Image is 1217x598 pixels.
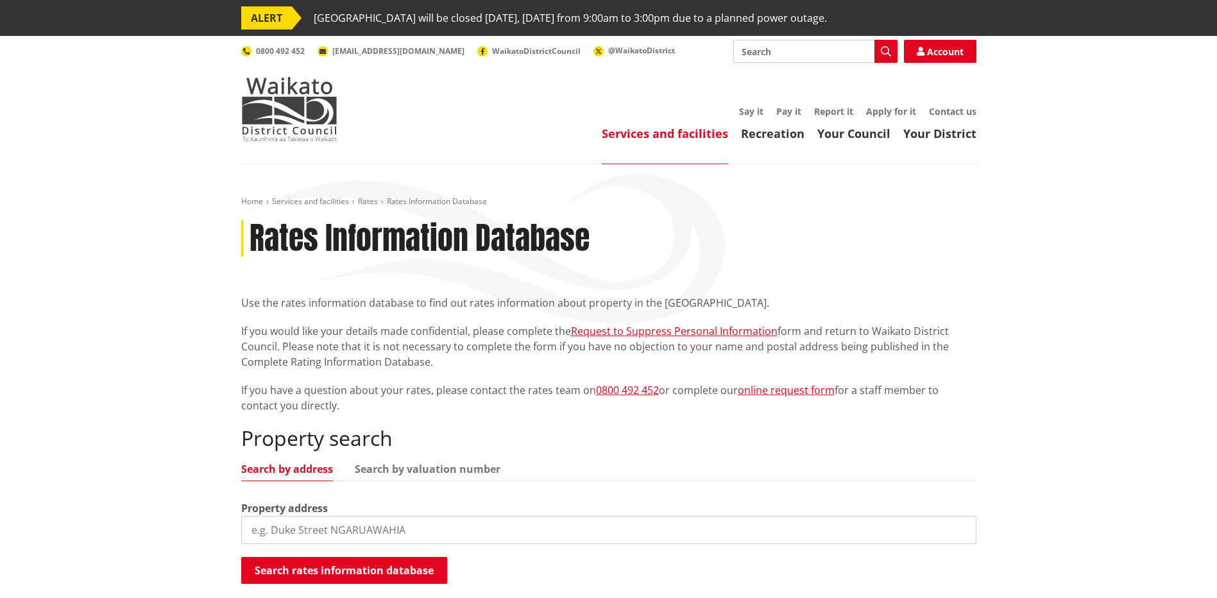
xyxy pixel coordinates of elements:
[814,105,853,117] a: Report it
[733,40,898,63] input: Search input
[866,105,916,117] a: Apply for it
[739,105,763,117] a: Say it
[256,46,305,56] span: 0800 492 452
[241,196,976,207] nav: breadcrumb
[387,196,487,207] span: Rates Information Database
[241,6,292,30] span: ALERT
[608,45,675,56] span: @WaikatoDistrict
[241,77,337,141] img: Waikato District Council - Te Kaunihera aa Takiwaa o Waikato
[241,426,976,450] h2: Property search
[904,40,976,63] a: Account
[241,516,976,544] input: e.g. Duke Street NGARUAWAHIA
[817,126,890,141] a: Your Council
[492,46,581,56] span: WaikatoDistrictCouncil
[241,46,305,56] a: 0800 492 452
[602,126,728,141] a: Services and facilities
[241,382,976,413] p: If you have a question about your rates, please contact the rates team on or complete our for a s...
[477,46,581,56] a: WaikatoDistrictCouncil
[241,323,976,370] p: If you would like your details made confidential, please complete the form and return to Waikato ...
[318,46,464,56] a: [EMAIL_ADDRESS][DOMAIN_NAME]
[358,196,378,207] a: Rates
[241,464,333,474] a: Search by address
[272,196,349,207] a: Services and facilities
[738,383,835,397] a: online request form
[929,105,976,117] a: Contact us
[241,295,976,311] p: Use the rates information database to find out rates information about property in the [GEOGRAPHI...
[903,126,976,141] a: Your District
[241,500,328,516] label: Property address
[596,383,659,397] a: 0800 492 452
[776,105,801,117] a: Pay it
[593,45,675,56] a: @WaikatoDistrict
[250,220,590,257] h1: Rates Information Database
[741,126,804,141] a: Recreation
[355,464,500,474] a: Search by valuation number
[571,324,778,338] a: Request to Suppress Personal Information
[332,46,464,56] span: [EMAIL_ADDRESS][DOMAIN_NAME]
[314,6,827,30] span: [GEOGRAPHIC_DATA] will be closed [DATE], [DATE] from 9:00am to 3:00pm due to a planned power outage.
[241,196,263,207] a: Home
[241,557,447,584] button: Search rates information database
